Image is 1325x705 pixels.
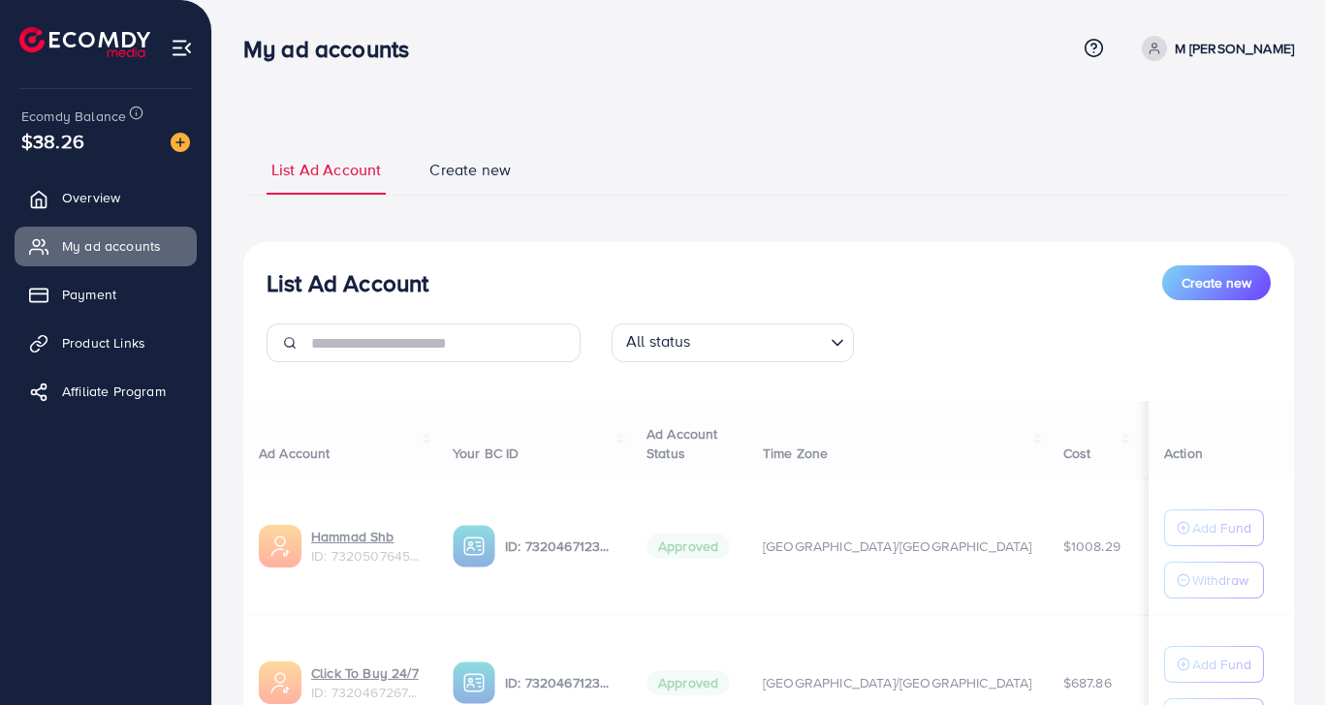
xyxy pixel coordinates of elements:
[62,188,120,207] span: Overview
[1175,37,1294,60] p: M [PERSON_NAME]
[62,382,166,401] span: Affiliate Program
[15,227,197,265] a: My ad accounts
[15,178,197,217] a: Overview
[171,133,190,152] img: image
[697,327,823,357] input: Search for option
[62,285,116,304] span: Payment
[1162,265,1271,300] button: Create new
[1182,273,1251,292] span: Create new
[62,333,145,352] span: Product Links
[62,236,161,256] span: My ad accounts
[21,127,84,155] span: $38.26
[171,37,193,59] img: menu
[15,323,197,362] a: Product Links
[21,107,126,126] span: Ecomdy Balance
[1243,618,1310,690] iframe: Chat
[243,35,425,63] h3: My ad accounts
[1134,36,1294,61] a: M [PERSON_NAME]
[622,326,695,357] span: All status
[271,159,381,181] span: List Ad Account
[19,27,150,57] img: logo
[612,323,854,362] div: Search for option
[429,159,511,181] span: Create new
[15,275,197,314] a: Payment
[15,372,197,411] a: Affiliate Program
[267,269,428,297] h3: List Ad Account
